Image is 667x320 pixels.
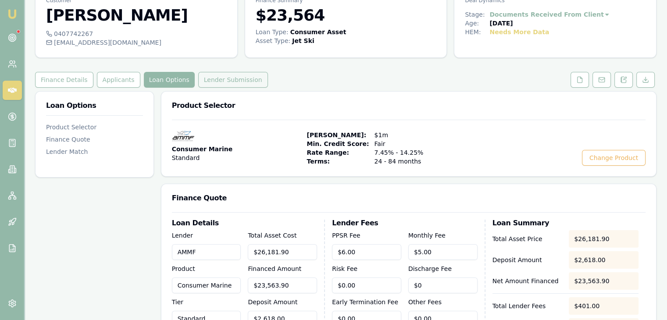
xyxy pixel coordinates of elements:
[465,19,489,28] div: Age:
[489,10,610,19] button: Documents Received From Client
[172,153,200,162] span: Standard
[46,135,143,144] div: Finance Quote
[374,148,438,157] span: 7.45% - 14.25%
[172,265,195,272] label: Product
[332,277,401,293] input: $
[408,244,478,260] input: $
[95,72,142,88] a: Applicants
[492,256,562,264] p: Deposit Amount
[46,147,143,156] div: Lender Match
[465,10,489,19] div: Stage:
[248,265,301,272] label: Financed Amount
[332,265,357,272] label: Risk Fee
[489,28,549,36] div: Needs More Data
[97,72,140,88] button: Applicants
[256,7,436,24] h3: $23,564
[374,157,438,166] span: 24 - 84 months
[374,139,438,148] span: Fair
[332,220,477,227] h3: Lender Fees
[307,148,369,157] span: Rate Range:
[569,251,638,269] div: $2,618.00
[465,28,489,36] div: HEM:
[307,139,369,148] span: Min. Credit Score:
[408,277,478,293] input: $
[256,28,289,36] div: Loan Type:
[248,299,297,306] label: Deposit Amount
[492,302,562,310] p: Total Lender Fees
[248,277,317,293] input: $
[256,36,291,45] div: Asset Type :
[307,131,369,139] span: [PERSON_NAME]:
[46,7,227,24] h3: [PERSON_NAME]
[307,157,369,166] span: Terms:
[492,220,638,227] h3: Loan Summary
[7,9,18,19] img: emu-icon-u.png
[172,232,193,239] label: Lender
[492,277,562,285] p: Net Amount Financed
[172,102,646,109] h3: Product Selector
[172,131,194,141] img: AMMF
[492,235,562,243] p: Total Asset Price
[46,38,227,47] div: [EMAIL_ADDRESS][DOMAIN_NAME]
[248,244,317,260] input: $
[144,72,195,88] button: Loan Options
[35,72,93,88] button: Finance Details
[46,123,143,132] div: Product Selector
[332,244,401,260] input: $
[292,36,314,45] div: Jet Ski
[172,299,183,306] label: Tier
[489,19,513,28] div: [DATE]
[569,230,638,248] div: $26,181.90
[569,297,638,315] div: $401.00
[172,195,646,202] h3: Finance Quote
[172,145,233,153] span: Consumer Marine
[569,272,638,290] div: $23,563.90
[46,29,227,38] div: 0407742267
[332,232,360,239] label: PPSR Fee
[196,72,270,88] a: Lender Submission
[198,72,268,88] button: Lender Submission
[248,232,296,239] label: Total Asset Cost
[46,102,143,109] h3: Loan Options
[172,220,317,227] h3: Loan Details
[374,131,438,139] span: $1m
[408,265,452,272] label: Discharge Fee
[408,299,442,306] label: Other Fees
[35,72,95,88] a: Finance Details
[290,28,346,36] div: Consumer Asset
[582,150,646,166] button: Change Product
[332,299,398,306] label: Early Termination Fee
[142,72,196,88] a: Loan Options
[408,232,446,239] label: Monthly Fee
